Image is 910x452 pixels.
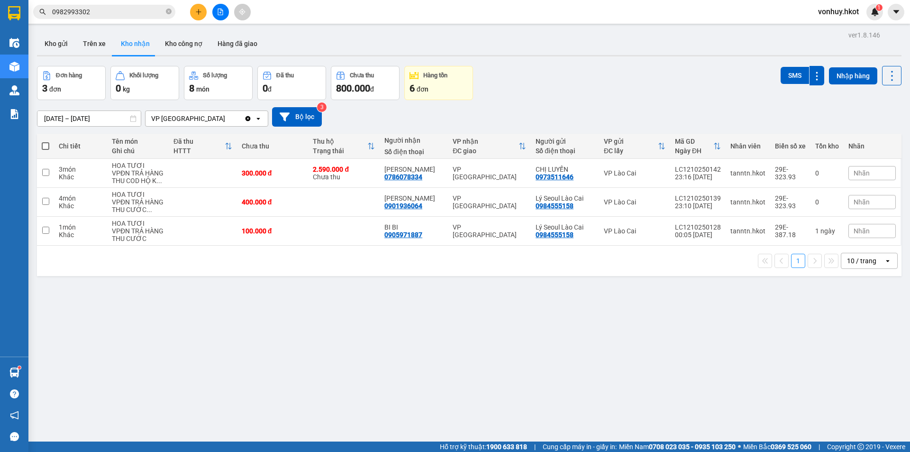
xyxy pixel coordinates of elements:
strong: 1900 633 818 [486,443,527,451]
span: close-circle [166,9,172,14]
div: Số điện thoại [384,148,443,156]
sup: 3 [317,102,327,112]
div: BI BI [384,223,443,231]
button: Đã thu0đ [257,66,326,100]
svg: Clear value [244,115,252,122]
span: caret-down [892,8,901,16]
div: 4 món [59,194,102,202]
div: ĐC giao [453,147,519,155]
span: Hỗ trợ kỹ thuật: [440,442,527,452]
div: 300.000 đ [242,169,304,177]
div: 1 món [59,223,102,231]
div: HOA TƯƠI [112,191,164,198]
div: ĐC lấy [604,147,658,155]
div: Ghi chú [112,147,164,155]
div: Chưa thu [313,166,375,181]
div: VP [GEOGRAPHIC_DATA] [151,114,225,123]
div: Thanh Thủy [384,194,443,202]
div: VPĐN TRẢ HÀNG THU COD HỘ KH + CƯỚC. COD CK VỀ CHO TÂN VPLC (HÀNG ĐI 12/10) [112,169,164,184]
div: VP [GEOGRAPHIC_DATA] [453,166,526,181]
div: Khác [59,231,102,239]
div: 0786078334 [384,173,422,181]
input: Tìm tên, số ĐT hoặc mã đơn [52,7,164,17]
button: Kho nhận [113,32,157,55]
span: Nhãn [854,198,870,206]
div: Tên món [112,138,164,145]
span: notification [10,411,19,420]
span: | [534,442,536,452]
th: Toggle SortBy [169,134,237,159]
div: 0 [815,198,839,206]
div: Người nhận [384,137,443,144]
img: warehouse-icon [9,38,19,48]
div: 3 món [59,166,102,173]
div: 29E-323.93 [775,194,806,210]
span: copyright [857,443,864,450]
span: 3 [42,83,47,94]
div: 23:16 [DATE] [675,173,721,181]
div: VP Lào Cai [604,198,665,206]
button: Chưa thu800.000đ [331,66,400,100]
button: Kho gửi [37,32,75,55]
span: Nhãn [854,227,870,235]
svg: open [255,115,262,122]
div: Lý Seoul Lào Cai [536,223,594,231]
div: 2.590.000 đ [313,166,375,173]
span: message [10,432,19,441]
div: Ngày ĐH [675,147,713,155]
div: 0984555158 [536,231,573,239]
div: Tồn kho [815,142,839,150]
span: ngày [820,227,835,235]
span: ... [156,177,162,184]
span: Nhãn [854,169,870,177]
span: file-add [217,9,224,15]
span: question-circle [10,389,19,398]
img: solution-icon [9,109,19,119]
div: 23:10 [DATE] [675,202,721,210]
div: LC1210250142 [675,166,721,173]
div: Số điện thoại [536,147,594,155]
div: 0905971887 [384,231,422,239]
button: Kho công nợ [157,32,210,55]
span: 8 [189,83,194,94]
img: logo-vxr [8,6,20,20]
div: 400.000 đ [242,198,304,206]
div: Nhân viên [730,142,765,150]
div: Mã GD [675,138,713,145]
div: Đã thu [276,72,294,79]
span: đơn [49,85,61,93]
span: 0 [116,83,121,94]
div: 0973511646 [536,173,573,181]
div: Thu hộ [313,138,367,145]
strong: 0708 023 035 - 0935 103 250 [649,443,736,451]
div: CHỊ LUYẾN [536,166,594,173]
div: Chưa thu [242,142,304,150]
div: tanntn.hkot [730,198,765,206]
span: đ [370,85,374,93]
div: VPĐN TRẢ HÀNG THU CƯỚC [112,227,164,242]
img: warehouse-icon [9,85,19,95]
div: Chưa thu [350,72,374,79]
div: 0984555158 [536,202,573,210]
svg: open [884,257,892,265]
span: đ [268,85,272,93]
div: 100.000 đ [242,227,304,235]
div: tanntn.hkot [730,169,765,177]
th: Toggle SortBy [670,134,726,159]
button: aim [234,4,251,20]
span: | [819,442,820,452]
div: VPĐN TRẢ HÀNG THU CƯỚC (HÀNG ĐI 12/10) [112,198,164,213]
th: Toggle SortBy [599,134,670,159]
button: caret-down [888,4,904,20]
div: LC1210250139 [675,194,721,202]
span: 0 [263,83,268,94]
button: Bộ lọc [272,107,322,127]
span: aim [239,9,246,15]
div: VP Lào Cai [604,227,665,235]
div: ver 1.8.146 [848,30,880,40]
th: Toggle SortBy [308,134,380,159]
div: Khối lượng [129,72,158,79]
img: warehouse-icon [9,368,19,378]
div: 0901936064 [384,202,422,210]
span: kg [123,85,130,93]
